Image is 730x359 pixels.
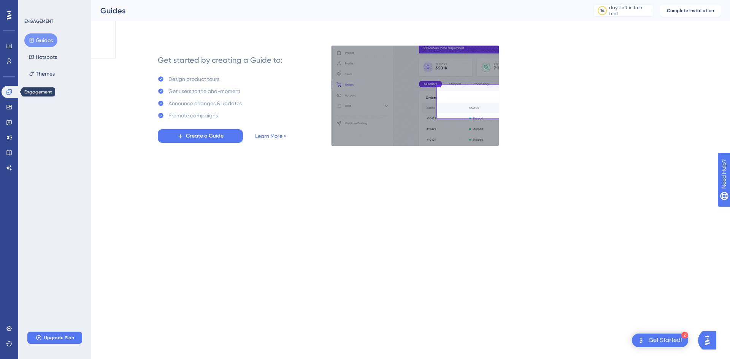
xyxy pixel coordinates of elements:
[168,111,218,120] div: Promote campaigns
[636,336,646,345] img: launcher-image-alternative-text
[186,131,224,141] span: Create a Guide
[168,99,242,108] div: Announce changes & updates
[27,332,82,344] button: Upgrade Plan
[681,332,688,338] div: 2
[698,329,721,352] iframe: UserGuiding AI Assistant Launcher
[24,67,59,81] button: Themes
[18,2,48,11] span: Need Help?
[660,5,721,17] button: Complete Installation
[255,131,286,141] a: Learn More >
[600,8,605,14] div: 14
[158,55,282,65] div: Get started by creating a Guide to:
[24,50,62,64] button: Hotspots
[44,335,74,341] span: Upgrade Plan
[609,5,651,17] div: days left in free trial
[100,5,574,16] div: Guides
[24,18,53,24] div: ENGAGEMENT
[168,87,240,96] div: Get users to the aha-moment
[331,45,499,146] img: 21a29cd0e06a8f1d91b8bced9f6e1c06.gif
[649,336,682,345] div: Get Started!
[667,8,714,14] span: Complete Installation
[158,129,243,143] button: Create a Guide
[24,33,57,47] button: Guides
[632,334,688,347] div: Open Get Started! checklist, remaining modules: 2
[168,74,219,84] div: Design product tours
